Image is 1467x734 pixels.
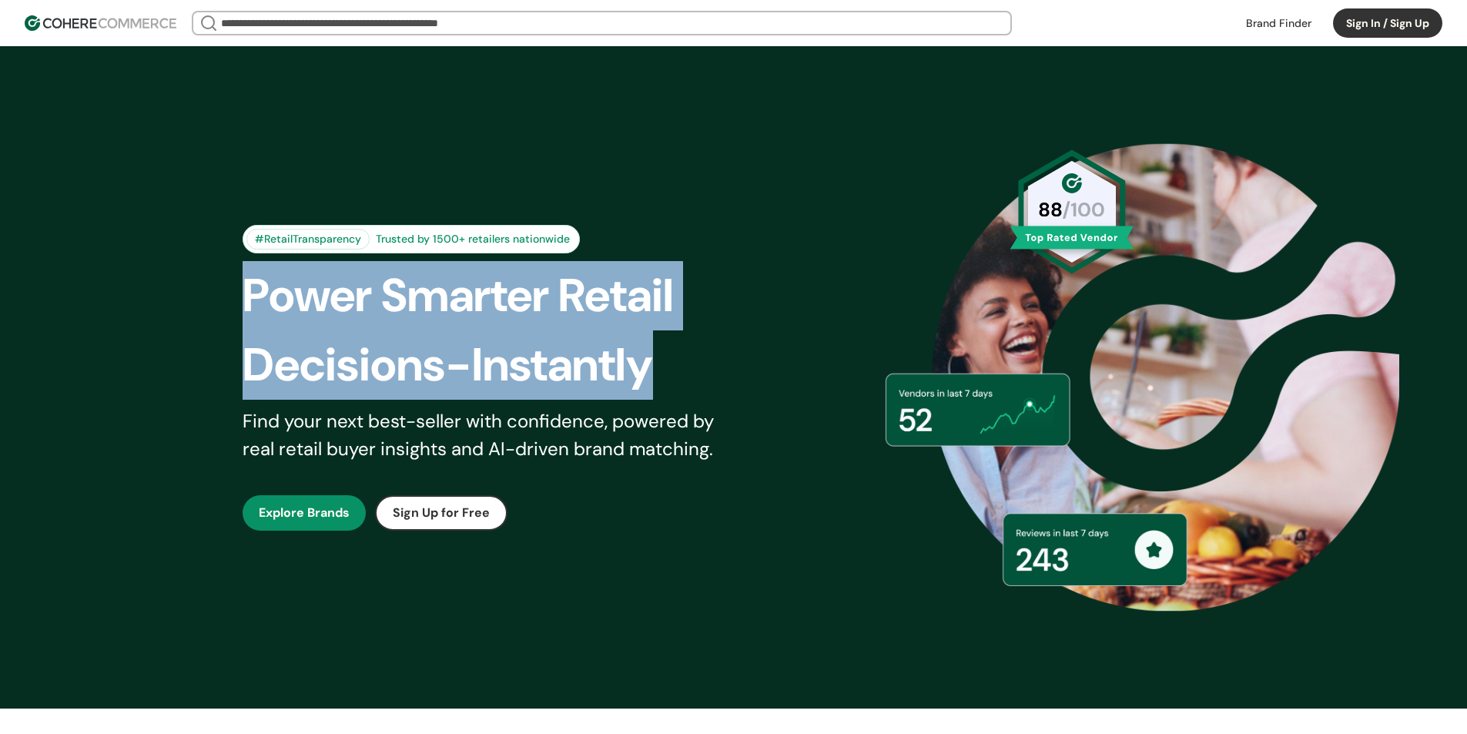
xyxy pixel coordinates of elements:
button: Sign Up for Free [375,495,507,531]
div: #RetailTransparency [246,229,370,250]
button: Sign In / Sign Up [1333,8,1442,38]
div: Trusted by 1500+ retailers nationwide [370,231,576,247]
div: Find your next best-seller with confidence, powered by real retail buyer insights and AI-driven b... [243,407,734,463]
div: Power Smarter Retail [243,261,760,330]
div: Decisions-Instantly [243,330,760,400]
button: Explore Brands [243,495,366,531]
img: Cohere Logo [25,15,176,31]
